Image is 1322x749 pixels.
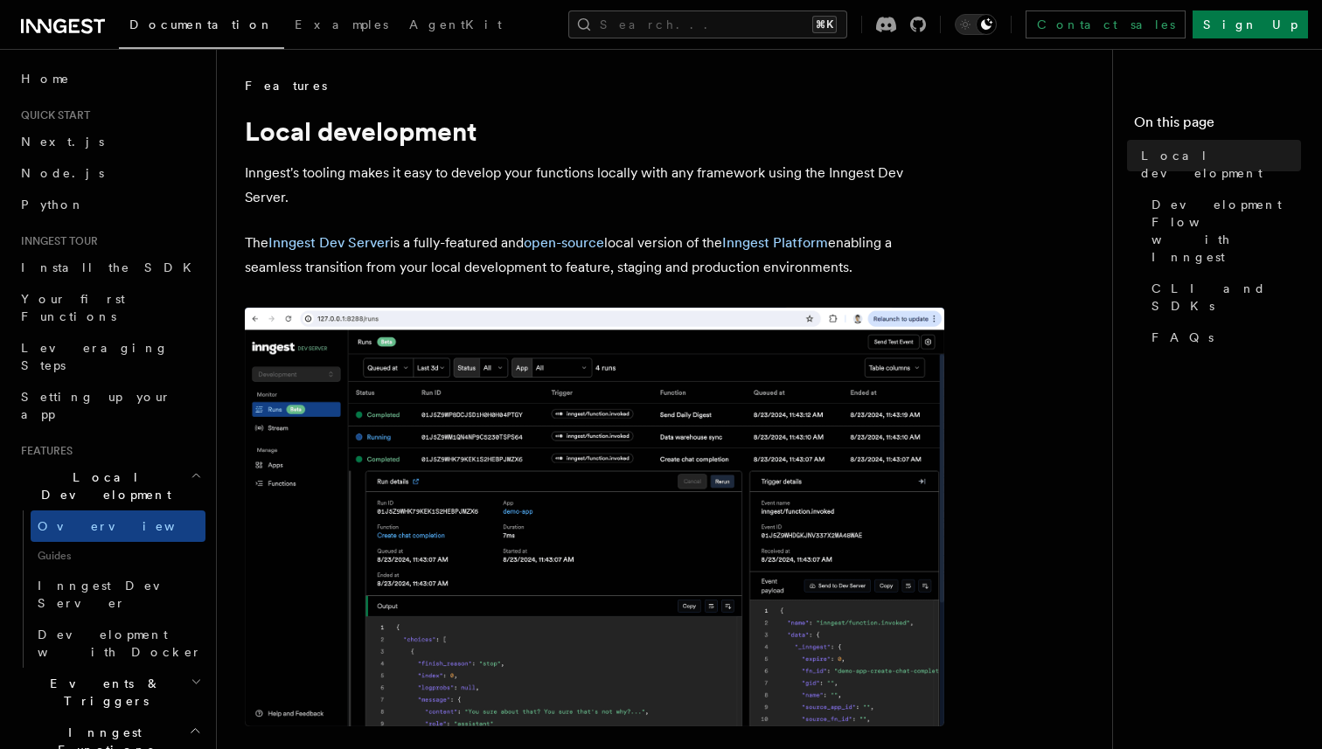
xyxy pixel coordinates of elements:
[21,260,202,274] span: Install the SDK
[31,619,205,668] a: Development with Docker
[14,668,205,717] button: Events & Triggers
[119,5,284,49] a: Documentation
[245,115,944,147] h1: Local development
[722,234,828,251] a: Inngest Platform
[21,292,125,323] span: Your first Functions
[1152,329,1214,346] span: FAQs
[14,332,205,381] a: Leveraging Steps
[14,381,205,430] a: Setting up your app
[21,135,104,149] span: Next.js
[568,10,847,38] button: Search...⌘K
[38,628,202,659] span: Development with Docker
[14,675,191,710] span: Events & Triggers
[31,570,205,619] a: Inngest Dev Server
[21,166,104,180] span: Node.js
[1026,10,1186,38] a: Contact sales
[284,5,399,47] a: Examples
[129,17,274,31] span: Documentation
[1145,273,1301,322] a: CLI and SDKs
[245,231,944,280] p: The is a fully-featured and local version of the enabling a seamless transition from your local d...
[21,341,169,372] span: Leveraging Steps
[409,17,502,31] span: AgentKit
[1134,140,1301,189] a: Local development
[14,252,205,283] a: Install the SDK
[812,16,837,33] kbd: ⌘K
[38,519,218,533] span: Overview
[1145,322,1301,353] a: FAQs
[295,17,388,31] span: Examples
[14,444,73,458] span: Features
[14,468,191,503] span: Local Development
[21,70,70,87] span: Home
[14,157,205,189] a: Node.js
[245,161,944,210] p: Inngest's tooling makes it easy to develop your functions locally with any framework using the In...
[955,14,997,35] button: Toggle dark mode
[245,308,944,726] img: The Inngest Dev Server on the Functions page
[31,510,205,542] a: Overview
[14,108,90,122] span: Quick start
[14,234,98,248] span: Inngest tour
[14,461,205,510] button: Local Development
[21,198,85,212] span: Python
[1152,196,1301,266] span: Development Flow with Inngest
[268,234,390,251] a: Inngest Dev Server
[1141,147,1301,182] span: Local development
[14,189,205,220] a: Python
[399,5,512,47] a: AgentKit
[524,234,604,251] a: open-source
[21,390,171,421] span: Setting up your app
[38,579,187,610] span: Inngest Dev Server
[14,283,205,332] a: Your first Functions
[14,126,205,157] a: Next.js
[245,77,327,94] span: Features
[1193,10,1308,38] a: Sign Up
[14,510,205,668] div: Local Development
[1152,280,1301,315] span: CLI and SDKs
[1145,189,1301,273] a: Development Flow with Inngest
[14,63,205,94] a: Home
[31,542,205,570] span: Guides
[1134,112,1301,140] h4: On this page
